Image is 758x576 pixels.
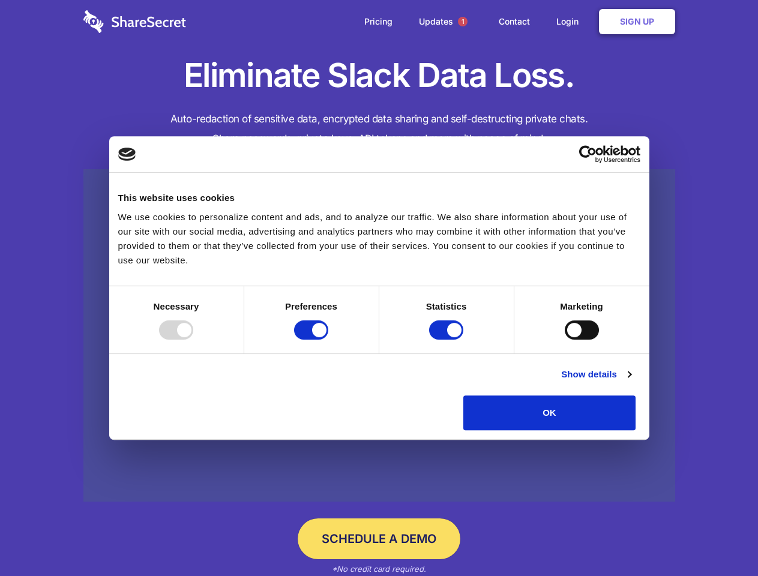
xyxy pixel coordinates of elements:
img: logo-wordmark-white-trans-d4663122ce5f474addd5e946df7df03e33cb6a1c49d2221995e7729f52c070b2.svg [83,10,186,33]
strong: Statistics [426,301,467,311]
a: Pricing [352,3,405,40]
h4: Auto-redaction of sensitive data, encrypted data sharing and self-destructing private chats. Shar... [83,109,675,149]
a: Wistia video thumbnail [83,169,675,502]
a: Show details [561,367,631,382]
h1: Eliminate Slack Data Loss. [83,54,675,97]
a: Usercentrics Cookiebot - opens in a new window [535,145,640,163]
span: 1 [458,17,468,26]
strong: Preferences [285,301,337,311]
strong: Necessary [154,301,199,311]
a: Sign Up [599,9,675,34]
div: This website uses cookies [118,191,640,205]
img: logo [118,148,136,161]
em: *No credit card required. [332,564,426,574]
a: Login [544,3,597,40]
button: OK [463,395,636,430]
div: We use cookies to personalize content and ads, and to analyze our traffic. We also share informat... [118,210,640,268]
a: Schedule a Demo [298,518,460,559]
strong: Marketing [560,301,603,311]
a: Contact [487,3,542,40]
